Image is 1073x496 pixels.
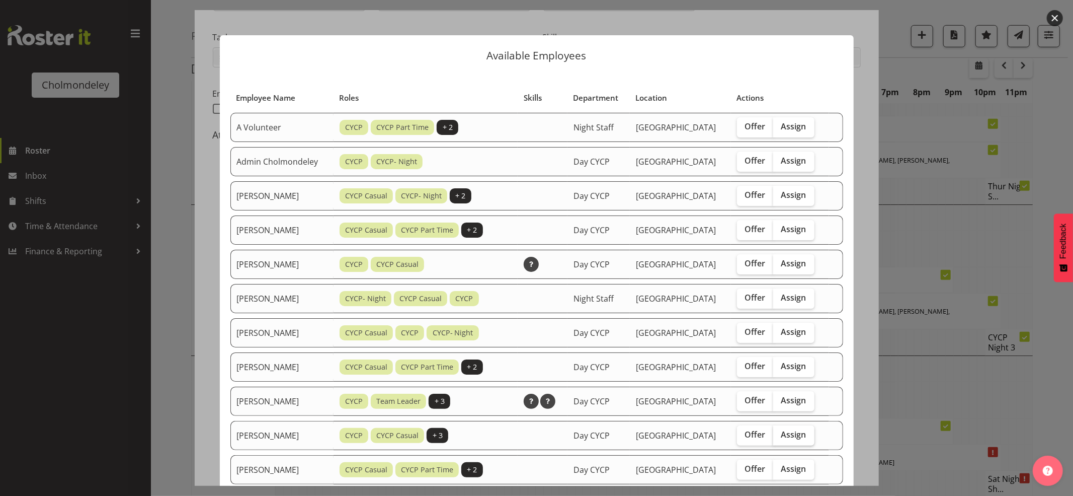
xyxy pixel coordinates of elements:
[435,396,445,407] span: + 3
[745,464,766,474] span: Offer
[345,293,386,304] span: CYCP- Night
[736,92,823,104] div: Actions
[636,396,716,407] span: [GEOGRAPHIC_DATA]
[636,156,716,167] span: [GEOGRAPHIC_DATA]
[376,259,419,270] span: CYCP Casual
[401,327,419,338] span: CYCP
[345,122,363,133] span: CYCP
[636,430,716,441] span: [GEOGRAPHIC_DATA]
[433,327,473,338] span: CYCP- Night
[745,361,766,371] span: Offer
[524,92,562,104] div: Skills
[573,396,610,407] span: Day CYCP
[345,396,363,407] span: CYCP
[230,455,334,484] td: [PERSON_NAME]
[573,190,610,201] span: Day CYCP
[636,122,716,133] span: [GEOGRAPHIC_DATA]
[636,259,716,270] span: [GEOGRAPHIC_DATA]
[433,430,443,441] span: + 3
[230,387,334,416] td: [PERSON_NAME]
[230,181,334,210] td: [PERSON_NAME]
[1043,466,1053,476] img: help-xxl-2.png
[230,147,334,176] td: Admin Cholmondeley
[636,225,716,236] span: [GEOGRAPHIC_DATA]
[745,121,766,131] span: Offer
[781,156,806,166] span: Assign
[781,464,806,474] span: Assign
[573,122,614,133] span: Night Staff
[573,259,610,270] span: Day CYCP
[345,327,387,338] span: CYCP Casual
[636,362,716,373] span: [GEOGRAPHIC_DATA]
[345,464,387,475] span: CYCP Casual
[456,293,473,304] span: CYCP
[573,327,610,338] span: Day CYCP
[401,225,453,236] span: CYCP Part Time
[345,259,363,270] span: CYCP
[467,225,477,236] span: + 2
[345,190,387,201] span: CYCP Casual
[781,121,806,131] span: Assign
[636,190,716,201] span: [GEOGRAPHIC_DATA]
[573,362,610,373] span: Day CYCP
[745,395,766,405] span: Offer
[345,156,363,167] span: CYCP
[573,464,610,475] span: Day CYCP
[230,113,334,142] td: A Volunteer
[467,362,477,373] span: + 2
[745,430,766,440] span: Offer
[781,395,806,405] span: Assign
[636,293,716,304] span: [GEOGRAPHIC_DATA]
[573,156,610,167] span: Day CYCP
[401,464,453,475] span: CYCP Part Time
[573,430,610,441] span: Day CYCP
[781,293,806,303] span: Assign
[230,318,334,347] td: [PERSON_NAME]
[230,216,334,245] td: [PERSON_NAME]
[635,92,725,104] div: Location
[230,352,334,382] td: [PERSON_NAME]
[467,464,477,475] span: + 2
[781,258,806,268] span: Assign
[636,327,716,338] span: [GEOGRAPHIC_DATA]
[781,224,806,234] span: Assign
[781,327,806,337] span: Assign
[1054,214,1073,282] button: Feedback - Show survey
[573,225,610,236] span: Day CYCP
[230,284,334,313] td: [PERSON_NAME]
[401,190,442,201] span: CYCP- Night
[339,92,512,104] div: Roles
[636,464,716,475] span: [GEOGRAPHIC_DATA]
[573,92,624,104] div: Department
[456,190,466,201] span: + 2
[781,430,806,440] span: Assign
[376,430,419,441] span: CYCP Casual
[399,293,442,304] span: CYCP Casual
[745,327,766,337] span: Offer
[745,156,766,166] span: Offer
[745,224,766,234] span: Offer
[573,293,614,304] span: Night Staff
[401,362,453,373] span: CYCP Part Time
[1059,224,1068,259] span: Feedback
[376,156,417,167] span: CYCP- Night
[745,190,766,200] span: Offer
[376,396,421,407] span: Team Leader
[345,362,387,373] span: CYCP Casual
[781,361,806,371] span: Assign
[745,258,766,268] span: Offer
[745,293,766,303] span: Offer
[345,430,363,441] span: CYCP
[230,250,334,279] td: [PERSON_NAME]
[236,92,327,104] div: Employee Name
[781,190,806,200] span: Assign
[230,50,844,61] p: Available Employees
[376,122,429,133] span: CYCP Part Time
[443,122,453,133] span: + 2
[345,225,387,236] span: CYCP Casual
[230,421,334,450] td: [PERSON_NAME]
